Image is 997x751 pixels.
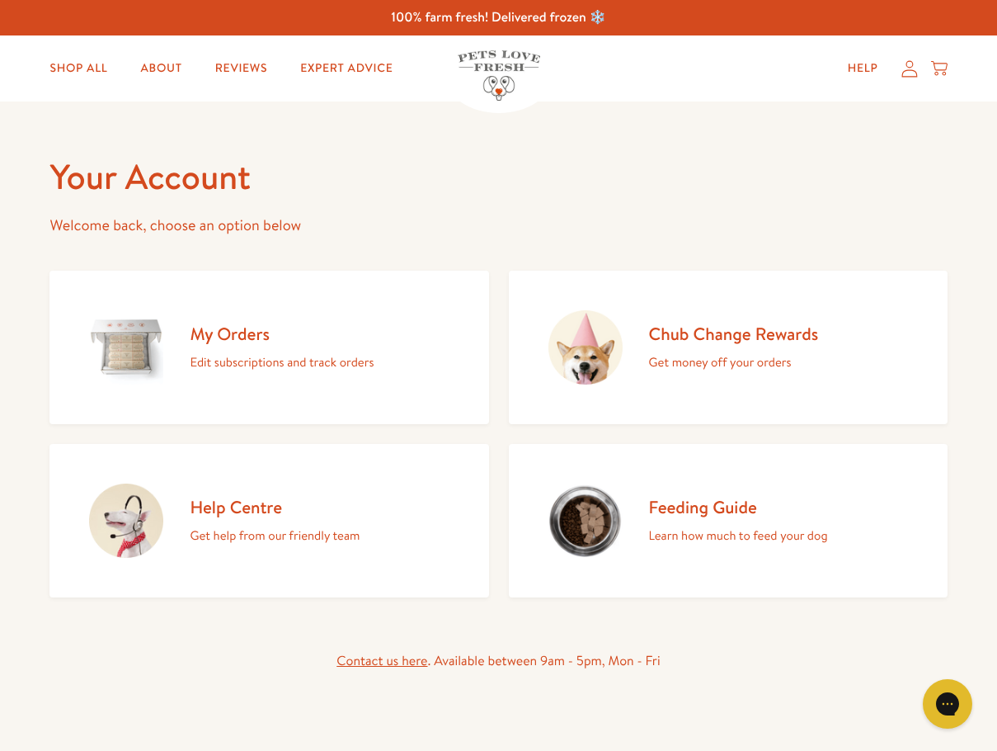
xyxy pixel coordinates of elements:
[190,525,360,546] p: Get help from our friendly team
[49,444,488,597] a: Help Centre Get help from our friendly team
[287,52,406,85] a: Expert Advice
[649,352,819,373] p: Get money off your orders
[49,213,947,239] p: Welcome back, choose an option below
[915,673,981,734] iframe: Gorgias live chat messenger
[36,52,120,85] a: Shop All
[509,444,948,597] a: Feeding Guide Learn how much to feed your dog
[128,52,195,85] a: About
[336,652,427,670] a: Contact us here
[458,50,540,101] img: Pets Love Fresh
[202,52,280,85] a: Reviews
[509,271,948,424] a: Chub Change Rewards Get money off your orders
[190,323,374,345] h2: My Orders
[190,496,360,518] h2: Help Centre
[190,352,374,373] p: Edit subscriptions and track orders
[835,52,891,85] a: Help
[49,650,947,673] div: . Available between 9am - 5pm, Mon - Fri
[649,525,828,546] p: Learn how much to feed your dog
[649,496,828,518] h2: Feeding Guide
[649,323,819,345] h2: Chub Change Rewards
[49,154,947,200] h1: Your Account
[49,271,488,424] a: My Orders Edit subscriptions and track orders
